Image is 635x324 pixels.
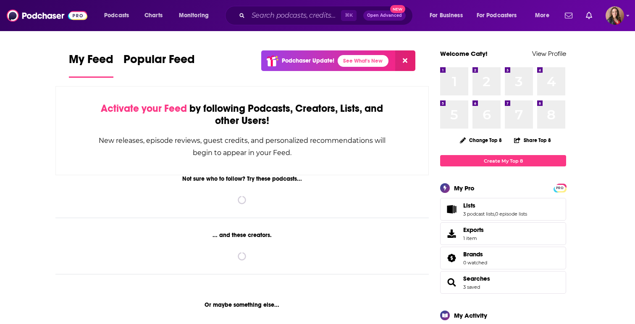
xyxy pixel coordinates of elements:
a: Popular Feed [123,52,195,78]
span: Charts [144,10,163,21]
span: Searches [440,271,566,294]
div: My Activity [454,311,487,319]
a: Create My Top 8 [440,155,566,166]
button: Show profile menu [606,6,624,25]
span: Monitoring [179,10,209,21]
img: Podchaser - Follow, Share and Rate Podcasts [7,8,87,24]
div: ... and these creators. [55,232,429,239]
a: Searches [463,275,490,282]
span: Lists [440,198,566,221]
input: Search podcasts, credits, & more... [248,9,341,22]
a: 3 podcast lists [463,211,494,217]
a: Welcome Caty! [440,50,488,58]
a: Lists [463,202,527,209]
span: PRO [555,185,565,191]
div: Not sure who to follow? Try these podcasts... [55,175,429,182]
button: open menu [98,9,140,22]
span: Brands [440,247,566,269]
a: 3 saved [463,284,480,290]
a: Show notifications dropdown [583,8,596,23]
button: Open AdvancedNew [363,11,406,21]
button: open menu [471,9,529,22]
button: Change Top 8 [455,135,507,145]
a: Brands [443,252,460,264]
a: Searches [443,277,460,288]
div: by following Podcasts, Creators, Lists, and other Users! [98,103,386,127]
a: Exports [440,222,566,245]
a: Charts [139,9,168,22]
img: User Profile [606,6,624,25]
a: 0 episode lists [495,211,527,217]
a: My Feed [69,52,113,78]
span: Lists [463,202,475,209]
span: For Business [430,10,463,21]
span: ⌘ K [341,10,357,21]
span: Exports [463,226,484,234]
a: PRO [555,184,565,191]
div: New releases, episode reviews, guest credits, and personalized recommendations will begin to appe... [98,134,386,159]
span: Podcasts [104,10,129,21]
button: open menu [424,9,473,22]
a: Lists [443,203,460,215]
a: Show notifications dropdown [562,8,576,23]
div: Search podcasts, credits, & more... [233,6,421,25]
span: Popular Feed [123,52,195,71]
span: My Feed [69,52,113,71]
button: open menu [529,9,560,22]
div: Or maybe something else... [55,301,429,308]
div: My Pro [454,184,475,192]
span: 1 item [463,235,484,241]
span: Exports [443,228,460,240]
span: Activate your Feed [101,102,187,115]
a: See What's New [338,55,388,67]
span: For Podcasters [477,10,517,21]
a: Brands [463,250,487,258]
button: Share Top 8 [514,132,551,148]
p: Podchaser Update! [282,57,334,64]
a: 0 watched [463,260,487,266]
span: New [390,5,405,13]
button: open menu [173,9,220,22]
span: Open Advanced [367,13,402,18]
span: More [535,10,549,21]
span: Brands [463,250,483,258]
span: Logged in as catygray [606,6,624,25]
a: View Profile [532,50,566,58]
